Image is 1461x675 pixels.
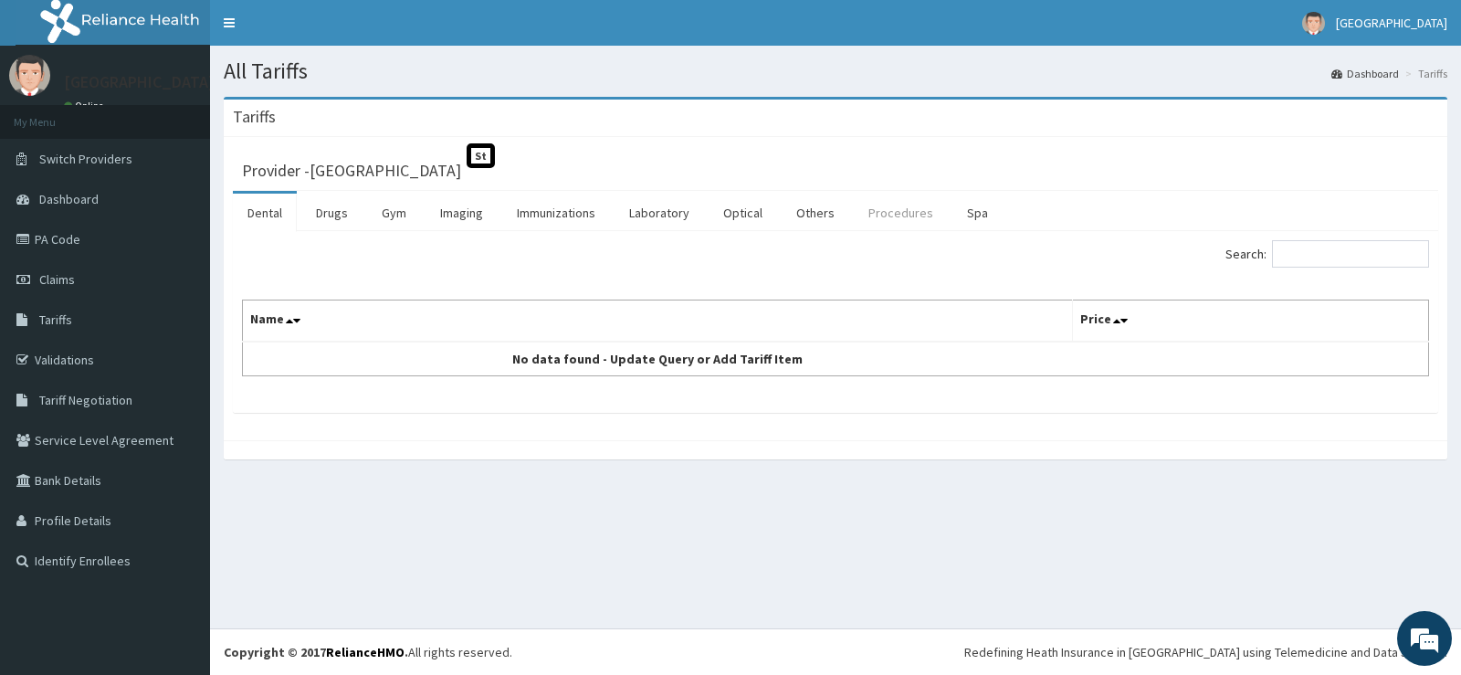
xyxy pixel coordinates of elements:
a: Dashboard [1331,66,1399,81]
h3: Provider - [GEOGRAPHIC_DATA] [242,163,461,179]
input: Search: [1272,240,1429,268]
th: Name [243,301,1073,343]
a: Gym [367,194,421,232]
a: Drugs [301,194,363,232]
div: Chat with us now [95,102,307,126]
div: Redefining Heath Insurance in [GEOGRAPHIC_DATA] using Telemedicine and Data Science! [964,643,1447,661]
a: Immunizations [502,194,610,232]
a: RelianceHMO [326,644,405,660]
span: Switch Providers [39,151,132,167]
a: Others [782,194,849,232]
strong: Copyright © 2017 . [224,644,408,660]
a: Spa [952,194,1003,232]
span: [GEOGRAPHIC_DATA] [1336,15,1447,31]
a: Optical [709,194,777,232]
span: Tariff Negotiation [39,392,132,408]
h3: Tariffs [233,109,276,125]
img: User Image [1302,12,1325,35]
a: Laboratory [615,194,704,232]
a: Online [64,100,108,112]
span: Tariffs [39,311,72,328]
label: Search: [1225,240,1429,268]
h1: All Tariffs [224,59,1447,83]
td: No data found - Update Query or Add Tariff Item [243,342,1073,376]
li: Tariffs [1401,66,1447,81]
span: St [467,143,495,168]
img: d_794563401_company_1708531726252_794563401 [34,91,74,137]
th: Price [1073,301,1429,343]
span: We're online! [106,214,252,398]
p: [GEOGRAPHIC_DATA] [64,74,215,90]
a: Procedures [854,194,948,232]
img: User Image [9,55,50,96]
span: Claims [39,271,75,288]
span: Dashboard [39,191,99,207]
textarea: Type your message and hit 'Enter' [9,467,348,531]
div: Minimize live chat window [300,9,343,53]
a: Imaging [426,194,498,232]
footer: All rights reserved. [210,628,1461,675]
a: Dental [233,194,297,232]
